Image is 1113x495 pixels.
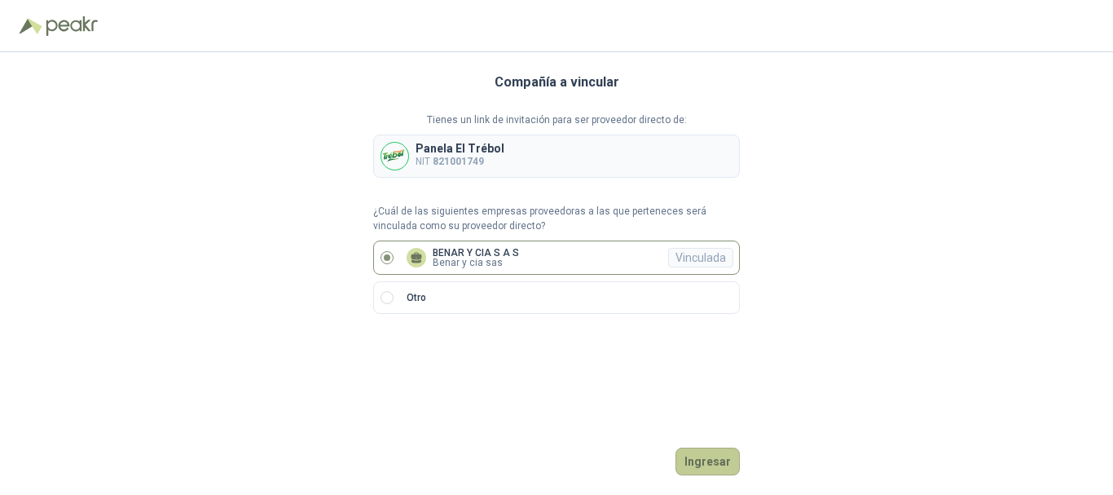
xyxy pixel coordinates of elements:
[495,72,619,93] h3: Compañía a vincular
[416,143,504,154] p: Panela El Trébol
[675,448,740,475] button: Ingresar
[407,290,426,306] p: Otro
[668,248,733,267] div: Vinculada
[373,204,740,235] p: ¿Cuál de las siguientes empresas proveedoras a las que perteneces será vinculada como su proveedo...
[433,248,519,258] p: BENAR Y CIA S A S
[433,156,484,167] b: 821001749
[20,18,42,34] img: Logo
[416,154,504,170] p: NIT
[46,16,98,36] img: Peakr
[433,258,519,267] p: Benar y cia sas
[381,143,408,170] img: Company Logo
[373,113,740,128] p: Tienes un link de invitación para ser proveedor directo de:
